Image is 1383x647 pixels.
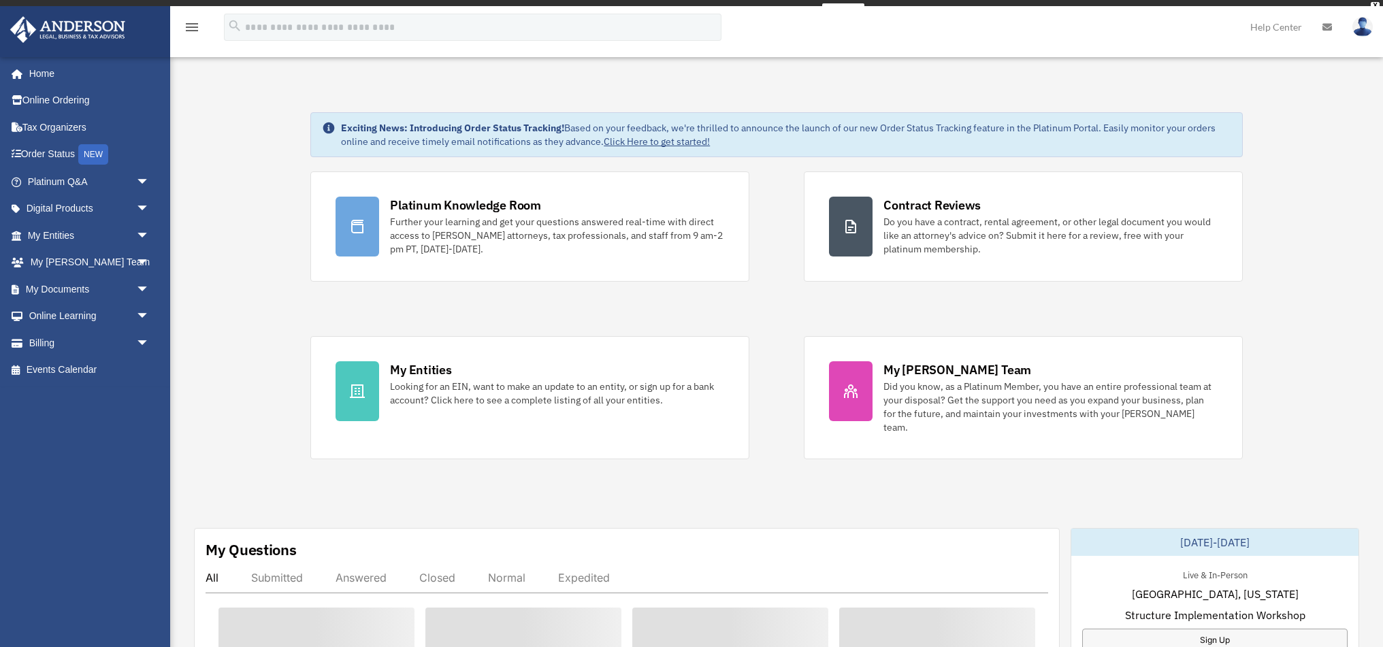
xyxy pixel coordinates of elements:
[341,122,564,134] strong: Exciting News: Introducing Order Status Tracking!
[78,144,108,165] div: NEW
[336,571,387,584] div: Answered
[804,336,1243,459] a: My [PERSON_NAME] Team Did you know, as a Platinum Member, you have an entire professional team at...
[558,571,610,584] div: Expedited
[604,135,710,148] a: Click Here to get started!
[10,249,170,276] a: My [PERSON_NAME] Teamarrow_drop_down
[883,215,1218,256] div: Do you have a contract, rental agreement, or other legal document you would like an attorney's ad...
[310,171,749,282] a: Platinum Knowledge Room Further your learning and get your questions answered real-time with dire...
[184,24,200,35] a: menu
[10,87,170,114] a: Online Ordering
[136,276,163,303] span: arrow_drop_down
[184,19,200,35] i: menu
[10,303,170,330] a: Online Learningarrow_drop_down
[10,356,170,384] a: Events Calendar
[136,249,163,277] span: arrow_drop_down
[1352,17,1373,37] img: User Pic
[10,60,163,87] a: Home
[822,3,864,20] a: survey
[390,380,724,407] div: Looking for an EIN, want to make an update to an entity, or sign up for a bank account? Click her...
[804,171,1243,282] a: Contract Reviews Do you have a contract, rental agreement, or other legal document you would like...
[10,329,170,356] a: Billingarrow_drop_down
[136,195,163,223] span: arrow_drop_down
[390,197,541,214] div: Platinum Knowledge Room
[1371,2,1380,10] div: close
[206,571,218,584] div: All
[419,571,455,584] div: Closed
[136,329,163,357] span: arrow_drop_down
[883,197,981,214] div: Contract Reviews
[251,571,303,584] div: Submitted
[519,3,816,20] div: Get a chance to win 6 months of Platinum for free just by filling out this
[488,571,525,584] div: Normal
[227,18,242,33] i: search
[883,380,1218,434] div: Did you know, as a Platinum Member, you have an entire professional team at your disposal? Get th...
[10,222,170,249] a: My Entitiesarrow_drop_down
[10,195,170,222] a: Digital Productsarrow_drop_down
[310,336,749,459] a: My Entities Looking for an EIN, want to make an update to an entity, or sign up for a bank accoun...
[341,121,1231,148] div: Based on your feedback, we're thrilled to announce the launch of our new Order Status Tracking fe...
[6,16,129,43] img: Anderson Advisors Platinum Portal
[10,168,170,195] a: Platinum Q&Aarrow_drop_down
[883,361,1031,378] div: My [PERSON_NAME] Team
[10,114,170,141] a: Tax Organizers
[390,361,451,378] div: My Entities
[136,303,163,331] span: arrow_drop_down
[136,168,163,196] span: arrow_drop_down
[10,141,170,169] a: Order StatusNEW
[136,222,163,250] span: arrow_drop_down
[1071,529,1358,556] div: [DATE]-[DATE]
[1132,586,1299,602] span: [GEOGRAPHIC_DATA], [US_STATE]
[1172,567,1258,581] div: Live & In-Person
[1125,607,1305,623] span: Structure Implementation Workshop
[10,276,170,303] a: My Documentsarrow_drop_down
[206,540,297,560] div: My Questions
[390,215,724,256] div: Further your learning and get your questions answered real-time with direct access to [PERSON_NAM...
